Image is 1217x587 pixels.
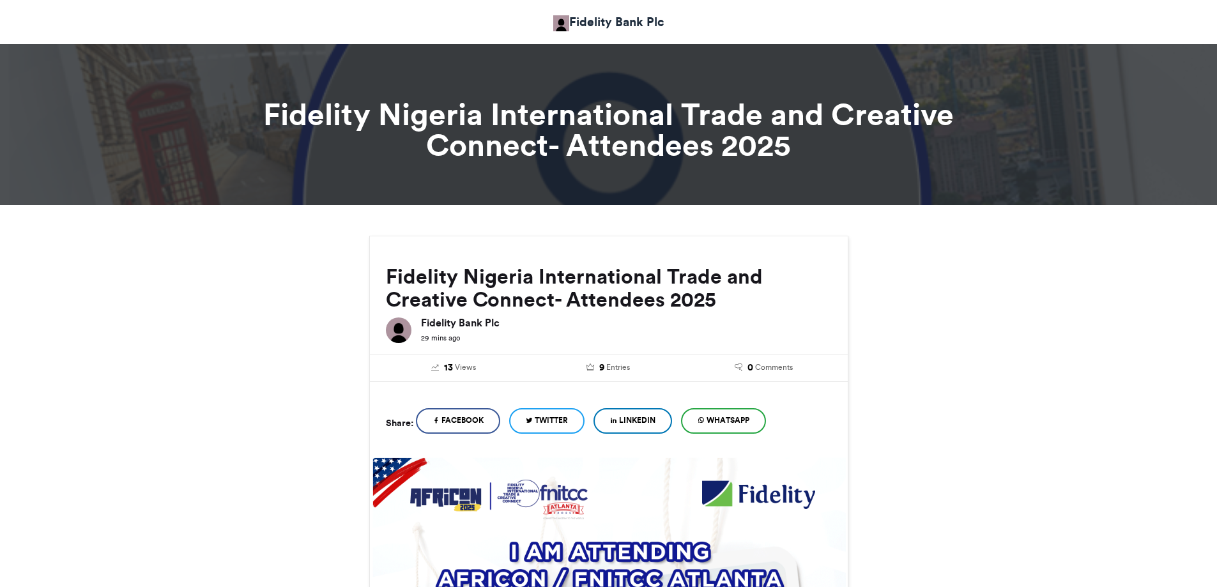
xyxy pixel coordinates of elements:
span: 9 [599,361,604,375]
a: 0 Comments [696,361,832,375]
span: Entries [606,362,630,373]
span: LinkedIn [619,415,655,426]
span: Views [455,362,476,373]
a: Fidelity Bank Plc [553,13,664,31]
img: Fidelity Bank Plc [386,317,411,343]
a: 13 Views [386,361,522,375]
span: WhatsApp [707,415,749,426]
span: 13 [444,361,453,375]
img: Fidelity Bank [553,15,569,31]
h1: Fidelity Nigeria International Trade and Creative Connect- Attendees 2025 [254,99,963,160]
span: 0 [747,361,753,375]
a: LinkedIn [593,408,672,434]
a: 9 Entries [540,361,677,375]
a: Twitter [509,408,585,434]
h5: Share: [386,415,413,431]
span: Comments [755,362,793,373]
span: Twitter [535,415,568,426]
a: Facebook [416,408,500,434]
a: WhatsApp [681,408,766,434]
span: Facebook [441,415,484,426]
h2: Fidelity Nigeria International Trade and Creative Connect- Attendees 2025 [386,265,832,311]
small: 29 mins ago [421,333,460,342]
h6: Fidelity Bank Plc [421,317,832,328]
